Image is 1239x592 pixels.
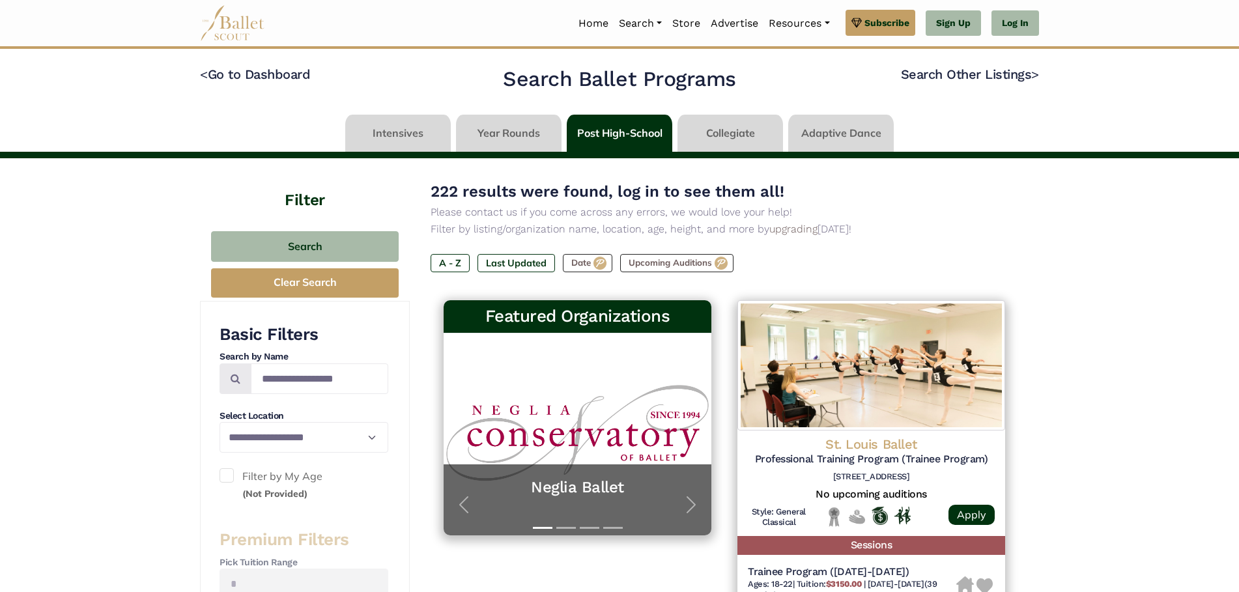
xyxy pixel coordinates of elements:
[220,350,388,363] h4: Search by Name
[826,507,842,527] img: Local
[748,453,995,466] h5: Professional Training Program (Trainee Program)
[748,488,995,501] h5: No upcoming auditions
[573,10,614,37] a: Home
[864,16,909,30] span: Subscribe
[748,579,793,589] span: Ages: 18-22
[769,223,818,235] a: upgrading
[251,363,388,394] input: Search by names...
[200,158,410,212] h4: Filter
[431,204,1018,221] p: Please contact us if you come across any errors, we would love your help!
[872,507,888,525] img: Offers Scholarship
[620,254,733,272] label: Upcoming Auditions
[614,10,667,37] a: Search
[849,507,865,527] img: No Financial Aid
[851,16,862,30] img: gem.svg
[826,579,861,589] b: $3150.00
[200,66,208,82] code: <
[737,300,1005,430] img: Logo
[211,231,399,262] button: Search
[564,115,675,152] li: Post High-School
[556,520,576,535] button: Slide 2
[431,254,470,272] label: A - Z
[926,10,981,36] a: Sign Up
[533,520,552,535] button: Slide 1
[748,507,810,529] h6: Style: General Classical
[431,182,784,201] span: 222 results were found, log in to see them all!
[948,505,995,525] a: Apply
[454,305,701,328] h3: Featured Organizations
[901,66,1039,82] a: Search Other Listings>
[220,556,388,569] h4: Pick Tuition Range
[477,254,555,272] label: Last Updated
[220,529,388,551] h3: Premium Filters
[220,410,388,423] h4: Select Location
[343,115,453,152] li: Intensives
[991,10,1039,36] a: Log In
[220,468,388,501] label: Filter by My Age
[675,115,786,152] li: Collegiate
[457,477,698,498] a: Neglia Ballet
[580,520,599,535] button: Slide 3
[846,10,915,36] a: Subscribe
[220,324,388,346] h3: Basic Filters
[748,472,995,483] h6: [STREET_ADDRESS]
[705,10,763,37] a: Advertise
[894,507,911,524] img: In Person
[431,221,1018,238] p: Filter by listing/organization name, location, age, height, and more by [DATE]!
[797,579,864,589] span: Tuition:
[763,10,834,37] a: Resources
[563,254,612,272] label: Date
[200,66,310,82] a: <Go to Dashboard
[1031,66,1039,82] code: >
[503,66,735,93] h2: Search Ballet Programs
[786,115,896,152] li: Adaptive Dance
[211,268,399,298] button: Clear Search
[453,115,564,152] li: Year Rounds
[603,520,623,535] button: Slide 4
[748,565,956,579] h5: Trainee Program ([DATE]-[DATE])
[242,488,307,500] small: (Not Provided)
[737,536,1005,555] h5: Sessions
[667,10,705,37] a: Store
[748,436,995,453] h4: St. Louis Ballet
